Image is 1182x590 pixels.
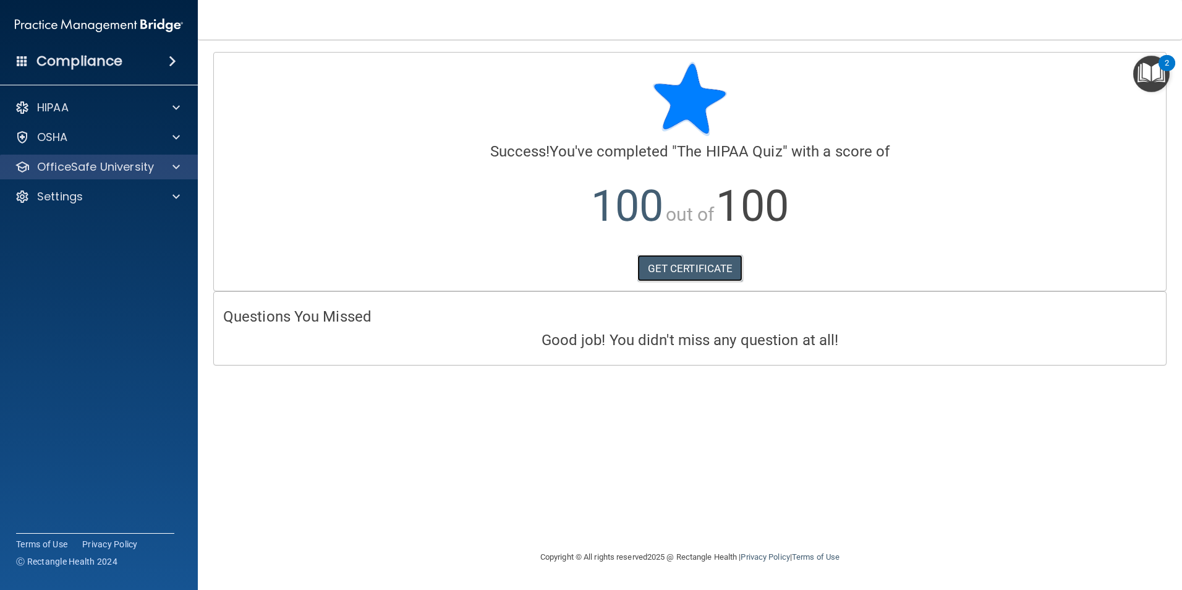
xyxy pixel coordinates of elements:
[464,537,916,577] div: Copyright © All rights reserved 2025 @ Rectangle Health | |
[1133,56,1170,92] button: Open Resource Center, 2 new notifications
[653,62,727,136] img: blue-star-rounded.9d042014.png
[37,100,69,115] p: HIPAA
[82,538,138,550] a: Privacy Policy
[37,160,154,174] p: OfficeSafe University
[490,143,550,160] span: Success!
[15,100,180,115] a: HIPAA
[15,160,180,174] a: OfficeSafe University
[15,13,183,38] img: PMB logo
[36,53,122,70] h4: Compliance
[591,181,663,231] span: 100
[16,555,117,568] span: Ⓒ Rectangle Health 2024
[223,143,1157,160] h4: You've completed " " with a score of
[37,130,68,145] p: OSHA
[741,552,789,562] a: Privacy Policy
[15,189,180,204] a: Settings
[223,309,1157,325] h4: Questions You Missed
[637,255,743,282] a: GET CERTIFICATE
[666,203,715,225] span: out of
[223,332,1157,348] h4: Good job! You didn't miss any question at all!
[677,143,782,160] span: The HIPAA Quiz
[15,130,180,145] a: OSHA
[37,189,83,204] p: Settings
[716,181,788,231] span: 100
[792,552,840,562] a: Terms of Use
[1165,63,1169,79] div: 2
[1120,505,1167,552] iframe: Drift Widget Chat Controller
[16,538,67,550] a: Terms of Use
